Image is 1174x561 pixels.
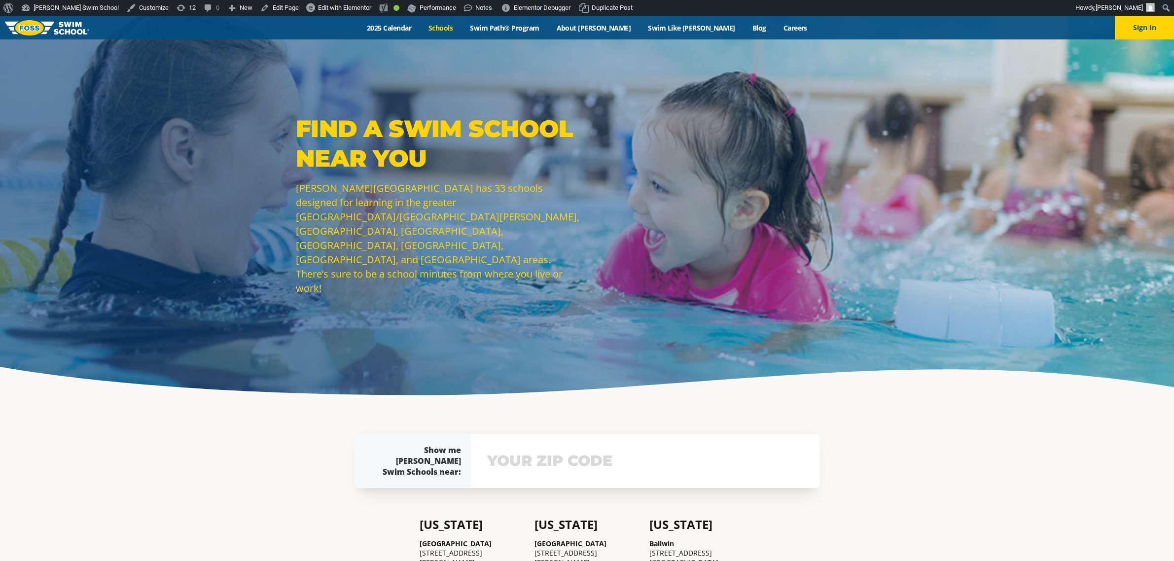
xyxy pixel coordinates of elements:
a: [GEOGRAPHIC_DATA] [534,539,606,548]
button: Sign In [1115,16,1174,39]
span: [PERSON_NAME] [1096,4,1143,11]
a: Ballwin [649,539,674,548]
a: Swim Path® Program [462,23,548,33]
h4: [US_STATE] [649,518,754,531]
div: Show me [PERSON_NAME] Swim Schools near: [374,445,461,477]
span: Edit with Elementor [318,4,371,11]
a: [GEOGRAPHIC_DATA] [420,539,492,548]
a: 2025 Calendar [358,23,420,33]
a: Schools [420,23,462,33]
input: YOUR ZIP CODE [485,447,806,475]
p: [PERSON_NAME][GEOGRAPHIC_DATA] has 33 schools designed for learning in the greater [GEOGRAPHIC_DA... [296,181,582,295]
div: Good [393,5,399,11]
a: Swim Like [PERSON_NAME] [640,23,744,33]
h4: [US_STATE] [420,518,525,531]
p: Find a Swim School Near You [296,114,582,173]
a: Blog [744,23,775,33]
img: FOSS Swim School Logo [5,20,89,35]
a: Careers [775,23,816,33]
h4: [US_STATE] [534,518,640,531]
a: About [PERSON_NAME] [548,23,640,33]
